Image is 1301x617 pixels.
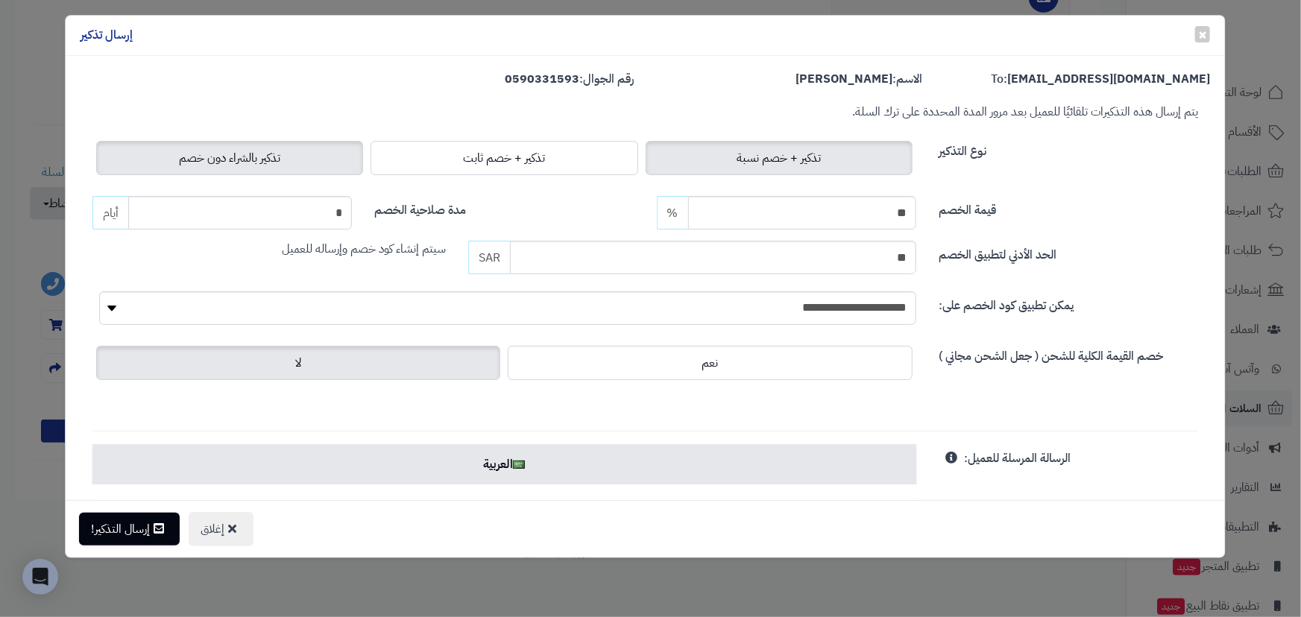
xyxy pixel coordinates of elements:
label: To: [991,71,1210,88]
span: نعم [702,354,719,372]
label: الحد الأدني لتطبيق الخصم [939,241,1056,264]
span: سيتم إنشاء كود خصم وإرساله للعميل [282,240,446,258]
label: خصم القيمة الكلية للشحن ( جعل الشحن مجاني ) [939,342,1163,365]
label: مدة صلاحية الخصم [374,196,466,219]
span: × [1198,23,1207,45]
button: إرسال التذكير! [79,513,180,545]
label: قيمة الخصم [939,196,996,219]
img: ar.png [513,461,525,469]
label: نوع التذكير [939,137,986,160]
small: يتم إرسال هذه التذكيرات تلقائيًا للعميل بعد مرور المدة المحددة على ترك السلة. [852,103,1198,121]
strong: [EMAIL_ADDRESS][DOMAIN_NAME] [1007,70,1210,88]
div: Open Intercom Messenger [22,559,58,595]
label: يمكن تطبيق كود الخصم على: [939,291,1074,314]
span: تذكير + خصم نسبة [737,149,821,167]
h4: إرسال تذكير [81,27,133,44]
span: لا [295,354,301,372]
span: SAR [468,241,510,274]
b: عنوان رسالة البريد الالكتروني [770,499,901,516]
span: أيام [92,196,128,230]
span: تذكير + خصم ثابت [463,149,545,167]
label: الاسم: [796,71,922,88]
span: تذكير بالشراء دون خصم [179,149,280,167]
button: إغلاق [189,512,253,546]
label: الرسالة المرسلة للعميل: [964,444,1071,467]
span: % [667,204,678,222]
strong: 0590331593 [505,70,580,88]
a: العربية [92,444,916,484]
strong: [PERSON_NAME] [796,70,892,88]
label: رقم الجوال: [505,71,634,88]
